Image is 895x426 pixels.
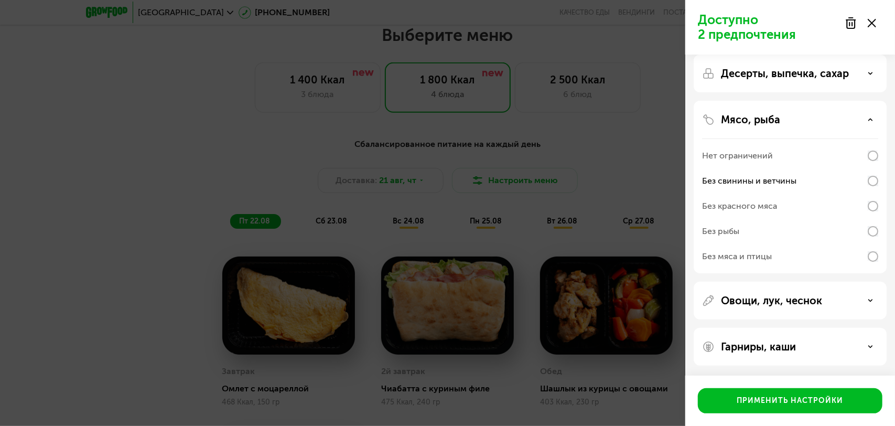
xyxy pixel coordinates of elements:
[702,175,796,187] div: Без свинины и ветчины
[702,250,772,263] div: Без мяса и птицы
[702,200,777,212] div: Без красного мяса
[721,340,796,353] p: Гарниры, каши
[721,294,822,307] p: Овощи, лук, чеснок
[698,388,882,413] button: Применить настройки
[702,225,739,238] div: Без рыбы
[721,113,780,126] p: Мясо, рыба
[698,13,838,42] p: Доступно 2 предпочтения
[737,396,844,406] div: Применить настройки
[721,67,849,80] p: Десерты, выпечка, сахар
[702,150,773,162] div: Нет ограничений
